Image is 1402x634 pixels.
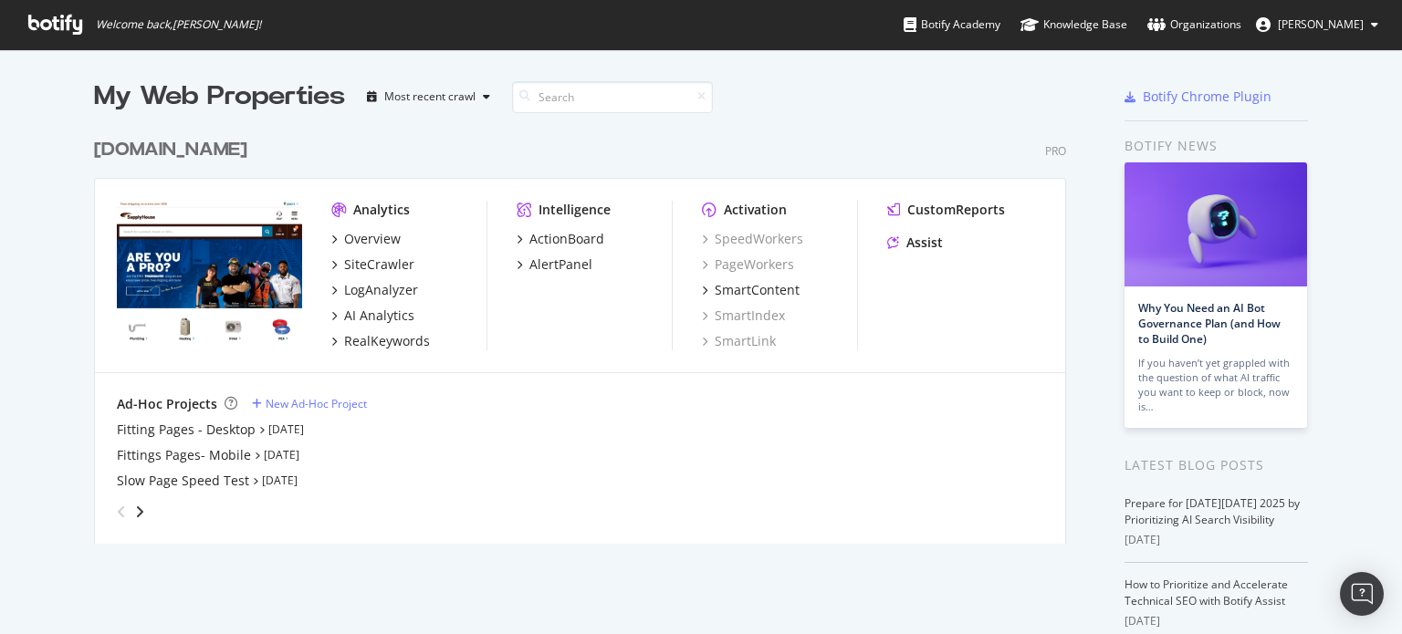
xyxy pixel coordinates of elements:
div: Botify news [1125,136,1308,156]
a: RealKeywords [331,332,430,350]
img: Why You Need an AI Bot Governance Plan (and How to Build One) [1125,162,1307,286]
div: Botify Chrome Plugin [1143,88,1271,106]
div: ActionBoard [529,230,604,248]
div: angle-left [110,497,133,526]
div: Open Intercom Messenger [1340,572,1384,616]
a: AI Analytics [331,307,414,325]
a: Overview [331,230,401,248]
div: AI Analytics [344,307,414,325]
div: New Ad-Hoc Project [266,396,367,411]
span: Welcome back, [PERSON_NAME] ! [96,17,261,32]
a: LogAnalyzer [331,281,418,299]
div: SmartContent [715,281,800,299]
a: [DOMAIN_NAME] [94,137,255,163]
input: Search [512,81,713,113]
div: Latest Blog Posts [1125,455,1308,475]
a: AlertPanel [517,255,592,274]
div: Activation [724,201,787,219]
div: SiteCrawler [344,255,414,274]
a: SiteCrawler [331,255,414,274]
div: My Web Properties [94,78,345,115]
a: New Ad-Hoc Project [252,396,367,411]
div: AlertPanel [529,255,592,274]
a: How to Prioritize and Accelerate Technical SEO with Botify Assist [1125,577,1288,608]
a: Prepare for [DATE][DATE] 2025 by Prioritizing AI Search Visibility [1125,495,1300,527]
div: Knowledge Base [1020,16,1127,34]
img: www.supplyhouse.com [117,201,302,348]
a: SmartIndex [702,307,785,325]
a: Fittings Pages- Mobile [117,446,251,464]
div: Overview [344,230,401,248]
div: Most recent crawl [384,91,476,102]
div: Intelligence [539,201,611,219]
div: Ad-Hoc Projects [117,395,217,413]
div: CustomReports [907,201,1005,219]
div: LogAnalyzer [344,281,418,299]
button: Most recent crawl [360,82,497,111]
a: Assist [887,234,943,252]
span: Marica Mody [1278,16,1364,32]
a: Slow Page Speed Test [117,472,249,490]
div: Organizations [1147,16,1241,34]
a: [DATE] [264,447,299,463]
a: Botify Chrome Plugin [1125,88,1271,106]
div: grid [94,115,1081,544]
a: SmartLink [702,332,776,350]
a: SpeedWorkers [702,230,803,248]
div: RealKeywords [344,332,430,350]
div: Assist [906,234,943,252]
div: angle-right [133,503,146,521]
div: If you haven’t yet grappled with the question of what AI traffic you want to keep or block, now is… [1138,356,1293,414]
a: Why You Need an AI Bot Governance Plan (and How to Build One) [1138,300,1281,347]
a: [DATE] [262,473,298,488]
div: [DATE] [1125,532,1308,548]
div: Botify Academy [904,16,1000,34]
button: [PERSON_NAME] [1241,10,1393,39]
a: [DATE] [268,421,304,437]
a: PageWorkers [702,255,794,274]
a: Fitting Pages - Desktop [117,421,256,439]
div: Analytics [353,201,410,219]
a: CustomReports [887,201,1005,219]
div: Pro [1045,143,1066,159]
div: [DATE] [1125,613,1308,629]
a: ActionBoard [517,230,604,248]
div: [DOMAIN_NAME] [94,137,247,163]
a: SmartContent [702,281,800,299]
